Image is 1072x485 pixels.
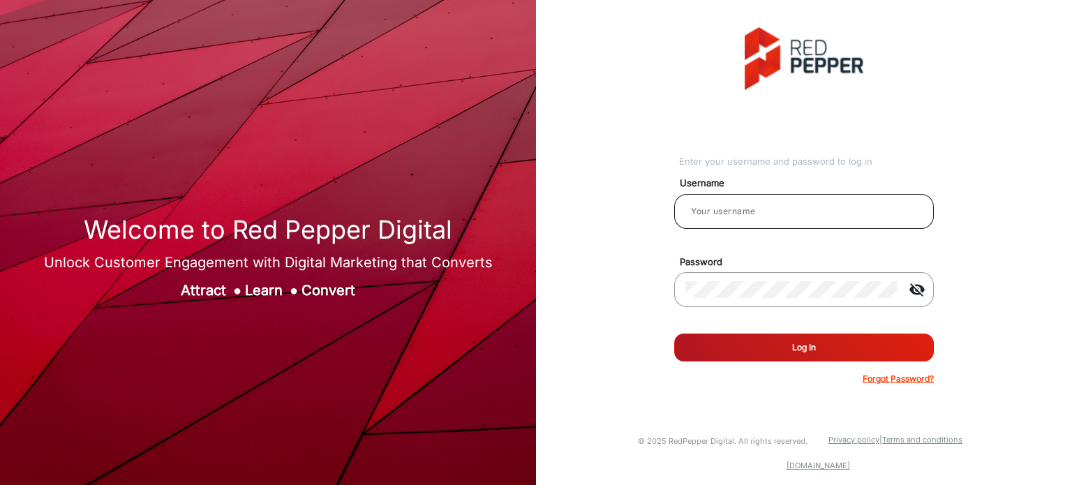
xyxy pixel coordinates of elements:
[44,252,493,273] div: Unlock Customer Engagement with Digital Marketing that Converts
[674,334,934,361] button: Log In
[745,27,863,90] img: vmg-logo
[900,281,934,298] mat-icon: visibility_off
[787,461,850,470] a: [DOMAIN_NAME]
[879,435,882,445] a: |
[669,255,950,269] mat-label: Password
[44,215,493,245] h1: Welcome to Red Pepper Digital
[669,177,950,191] mat-label: Username
[828,435,879,445] a: Privacy policy
[679,155,934,169] div: Enter your username and password to log in
[290,282,298,299] span: ●
[882,435,962,445] a: Terms and conditions
[44,280,493,301] div: Attract Learn Convert
[233,282,241,299] span: ●
[638,436,807,446] small: © 2025 RedPepper Digital. All rights reserved.
[863,373,934,385] p: Forgot Password?
[685,203,923,220] input: Your username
